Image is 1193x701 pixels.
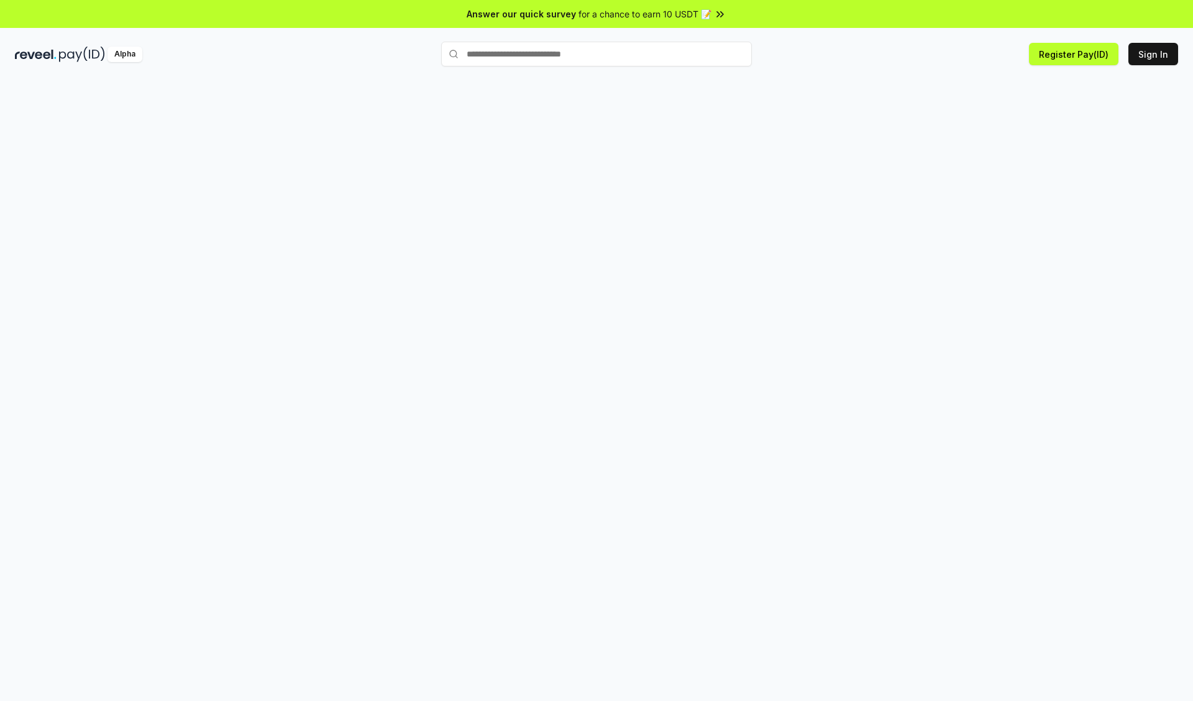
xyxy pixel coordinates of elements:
div: Alpha [107,47,142,62]
img: reveel_dark [15,47,57,62]
img: pay_id [59,47,105,62]
button: Register Pay(ID) [1029,43,1118,65]
span: Answer our quick survey [467,7,576,20]
span: for a chance to earn 10 USDT 📝 [578,7,711,20]
button: Sign In [1128,43,1178,65]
